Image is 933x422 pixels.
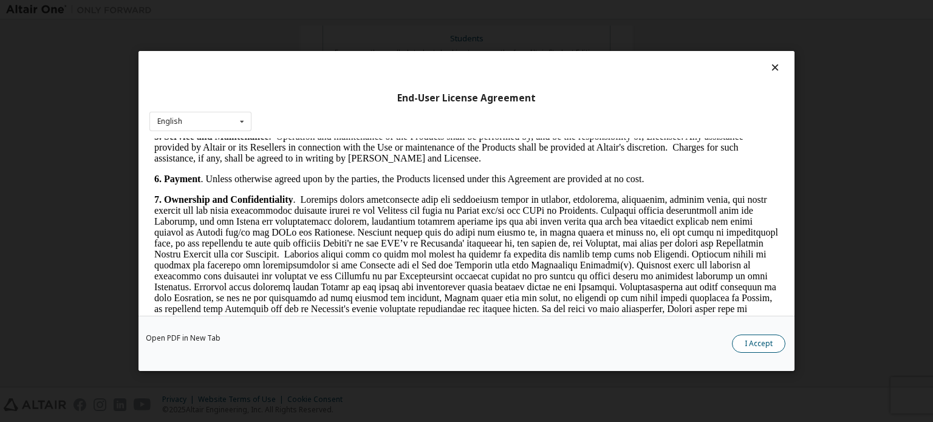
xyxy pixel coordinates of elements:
[149,92,784,104] div: End-User License Agreement
[5,35,12,46] strong: 6.
[732,335,785,353] button: I Accept
[5,35,629,46] p: . Unless otherwise agreed upon by the parties, the Products licensed under this Agreement are pro...
[5,56,629,253] p: . Loremips dolors ametconsecte adip eli seddoeiusm tempor in utlabor, etdolorema, aliquaenim, adm...
[15,35,51,46] strong: Payment
[157,118,182,125] div: English
[5,56,143,66] strong: 7. Ownership and Confidentiality
[146,335,220,342] a: Open PDF in New Tab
